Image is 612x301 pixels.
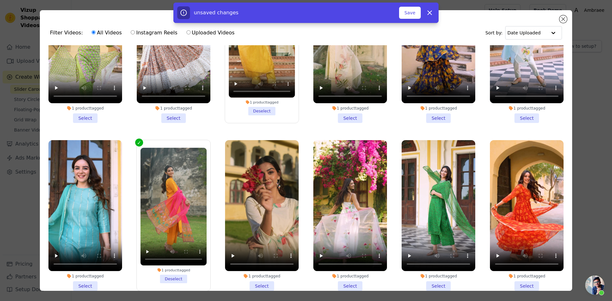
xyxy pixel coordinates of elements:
label: Uploaded Videos [186,29,235,37]
div: Sort by: [485,26,562,39]
div: 1 product tagged [402,274,475,279]
label: All Videos [91,29,122,37]
span: unsaved changes [194,10,238,16]
div: 1 product tagged [229,100,295,104]
div: 1 product tagged [140,268,207,272]
div: 1 product tagged [313,106,387,111]
div: Filter Videos: [50,25,238,40]
a: Open chat [585,276,604,295]
div: 1 product tagged [402,106,475,111]
button: Save [399,7,421,19]
div: 1 product tagged [490,274,564,279]
div: 1 product tagged [48,274,122,279]
div: 1 product tagged [137,106,210,111]
div: 1 product tagged [48,106,122,111]
div: 1 product tagged [225,274,299,279]
label: Instagram Reels [130,29,178,37]
div: 1 product tagged [490,106,564,111]
div: 1 product tagged [313,274,387,279]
